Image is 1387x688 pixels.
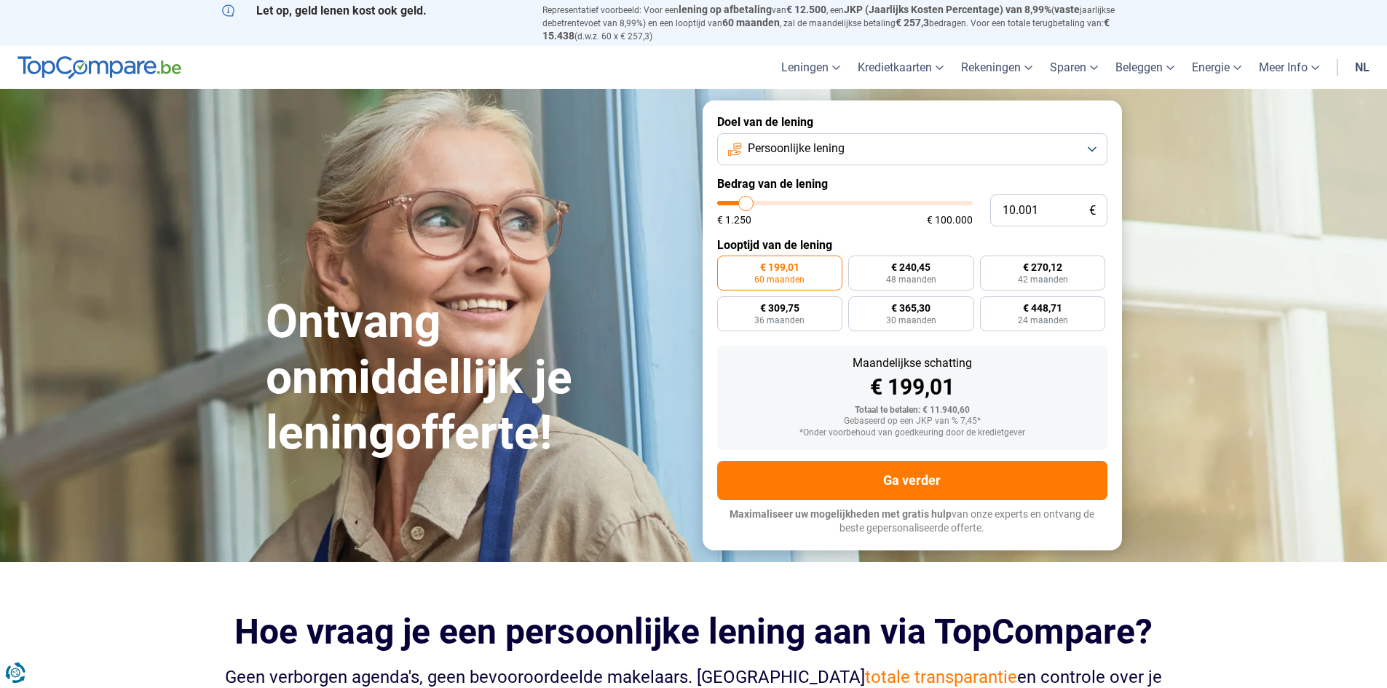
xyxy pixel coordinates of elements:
h1: Ontvang onmiddellijk je leningofferte! [266,294,685,462]
label: Looptijd van de lening [717,238,1107,252]
div: Maandelijkse schatting [729,357,1096,369]
button: Persoonlijke lening [717,133,1107,165]
p: Let op, geld lenen kost ook geld. [222,4,525,17]
label: Bedrag van de lening [717,177,1107,191]
p: van onze experts en ontvang de beste gepersonaliseerde offerte. [717,507,1107,536]
div: Gebaseerd op een JKP van % 7,45* [729,416,1096,427]
div: Totaal te betalen: € 11.940,60 [729,406,1096,416]
label: Doel van de lening [717,115,1107,129]
span: lening op afbetaling [679,4,772,15]
span: € 1.250 [717,215,751,225]
span: 36 maanden [754,316,805,325]
a: Kredietkaarten [849,46,952,89]
a: Leningen [772,46,849,89]
span: € 12.500 [786,4,826,15]
button: Ga verder [717,461,1107,500]
span: 30 maanden [886,316,936,325]
span: 48 maanden [886,275,936,284]
a: Sparen [1041,46,1107,89]
span: 42 maanden [1018,275,1068,284]
span: totale transparantie [865,667,1017,687]
a: Beleggen [1107,46,1183,89]
span: € 257,3 [896,17,929,28]
span: € 365,30 [891,303,930,313]
span: Persoonlijke lening [748,141,845,157]
span: € 448,71 [1023,303,1062,313]
span: vaste [1054,4,1080,15]
a: Rekeningen [952,46,1041,89]
span: Maximaliseer uw mogelijkheden met gratis hulp [730,508,952,520]
p: Representatief voorbeeld: Voor een van , een ( jaarlijkse debetrentevoet van 8,99%) en een loopti... [542,4,1166,42]
span: JKP (Jaarlijks Kosten Percentage) van 8,99% [844,4,1051,15]
span: 60 maanden [754,275,805,284]
span: € 270,12 [1023,262,1062,272]
span: € 100.000 [927,215,973,225]
span: 60 maanden [722,17,780,28]
img: TopCompare [17,56,181,79]
a: Meer Info [1250,46,1328,89]
div: *Onder voorbehoud van goedkeuring door de kredietgever [729,428,1096,438]
span: € 199,01 [760,262,799,272]
a: nl [1346,46,1378,89]
span: € 240,45 [891,262,930,272]
div: € 199,01 [729,376,1096,398]
span: 24 maanden [1018,316,1068,325]
span: € 15.438 [542,17,1110,41]
span: € [1089,205,1096,217]
h2: Hoe vraag je een persoonlijke lening aan via TopCompare? [222,612,1166,652]
a: Energie [1183,46,1250,89]
span: € 309,75 [760,303,799,313]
